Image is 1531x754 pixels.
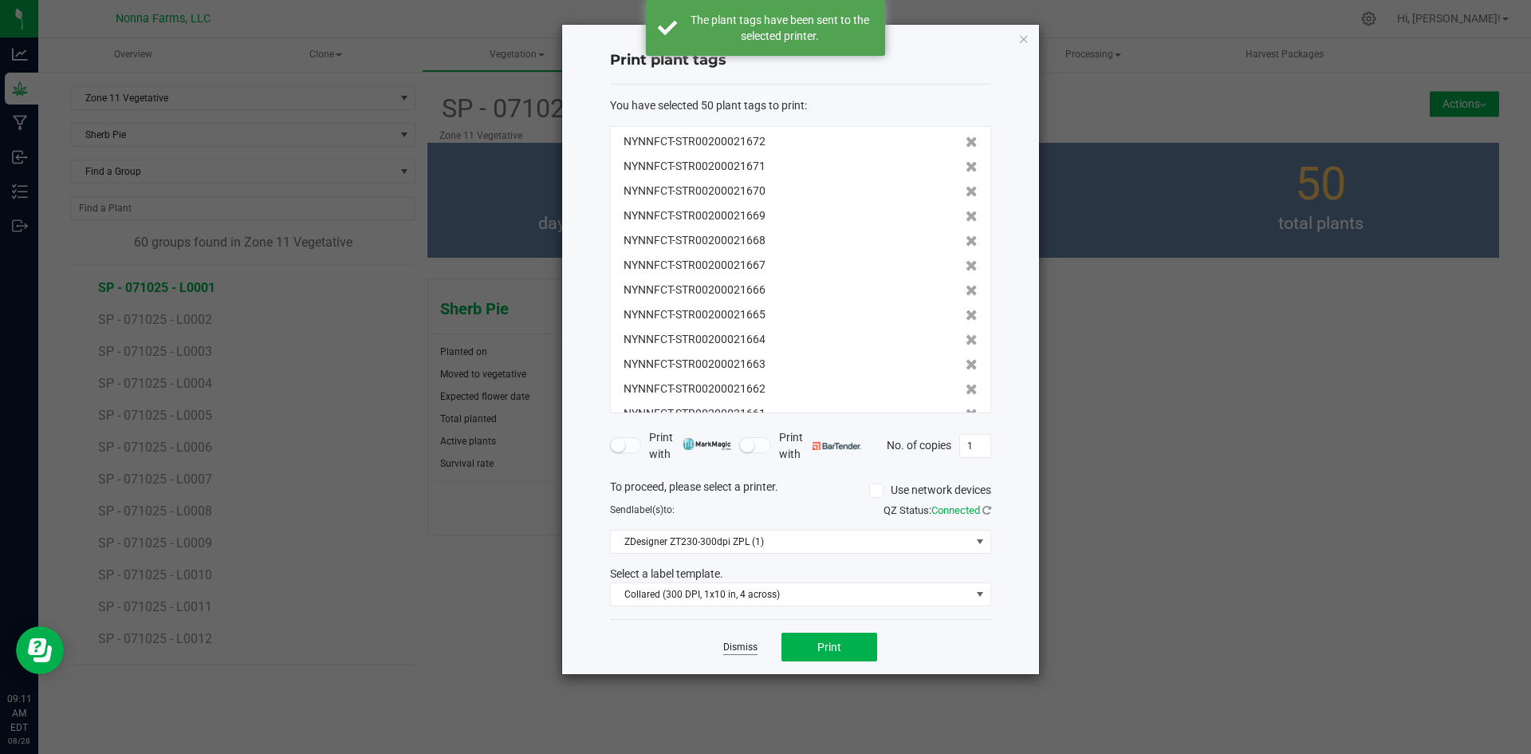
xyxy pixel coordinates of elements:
[931,504,980,516] span: Connected
[598,479,1003,503] div: To proceed, please select a printer.
[649,429,731,463] span: Print with
[611,583,970,606] span: Collared (300 DPI, 1x10 in, 4 across)
[624,158,765,175] span: NYNNFCT-STR00200021671
[624,381,765,397] span: NYNNFCT-STR00200021662
[632,504,663,515] span: label(s)
[624,133,765,150] span: NYNNFCT-STR00200021672
[869,482,991,499] label: Use network devices
[16,626,64,674] iframe: Resource center
[624,331,765,348] span: NYNNFCT-STR00200021664
[624,282,765,298] span: NYNNFCT-STR00200021666
[779,429,861,463] span: Print with
[624,232,765,249] span: NYNNFCT-STR00200021668
[723,641,758,654] a: Dismiss
[781,633,877,661] button: Print
[598,566,1003,582] div: Select a label template.
[624,183,765,199] span: NYNNFCT-STR00200021670
[624,306,765,323] span: NYNNFCT-STR00200021665
[624,207,765,224] span: NYNNFCT-STR00200021669
[624,257,765,274] span: NYNNFCT-STR00200021667
[817,641,841,653] span: Print
[611,531,970,553] span: ZDesigner ZT230-300dpi ZPL (1)
[610,504,675,515] span: Send to:
[686,12,873,44] div: The plant tags have been sent to the selected printer.
[610,50,991,71] h4: Print plant tags
[610,99,805,112] span: You have selected 50 plant tags to print
[683,438,731,450] img: mark_magic_cybra.png
[813,442,861,450] img: bartender.png
[624,356,765,373] span: NYNNFCT-STR00200021663
[884,504,991,516] span: QZ Status:
[610,97,991,114] div: :
[624,405,765,422] span: NYNNFCT-STR00200021661
[887,438,951,451] span: No. of copies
